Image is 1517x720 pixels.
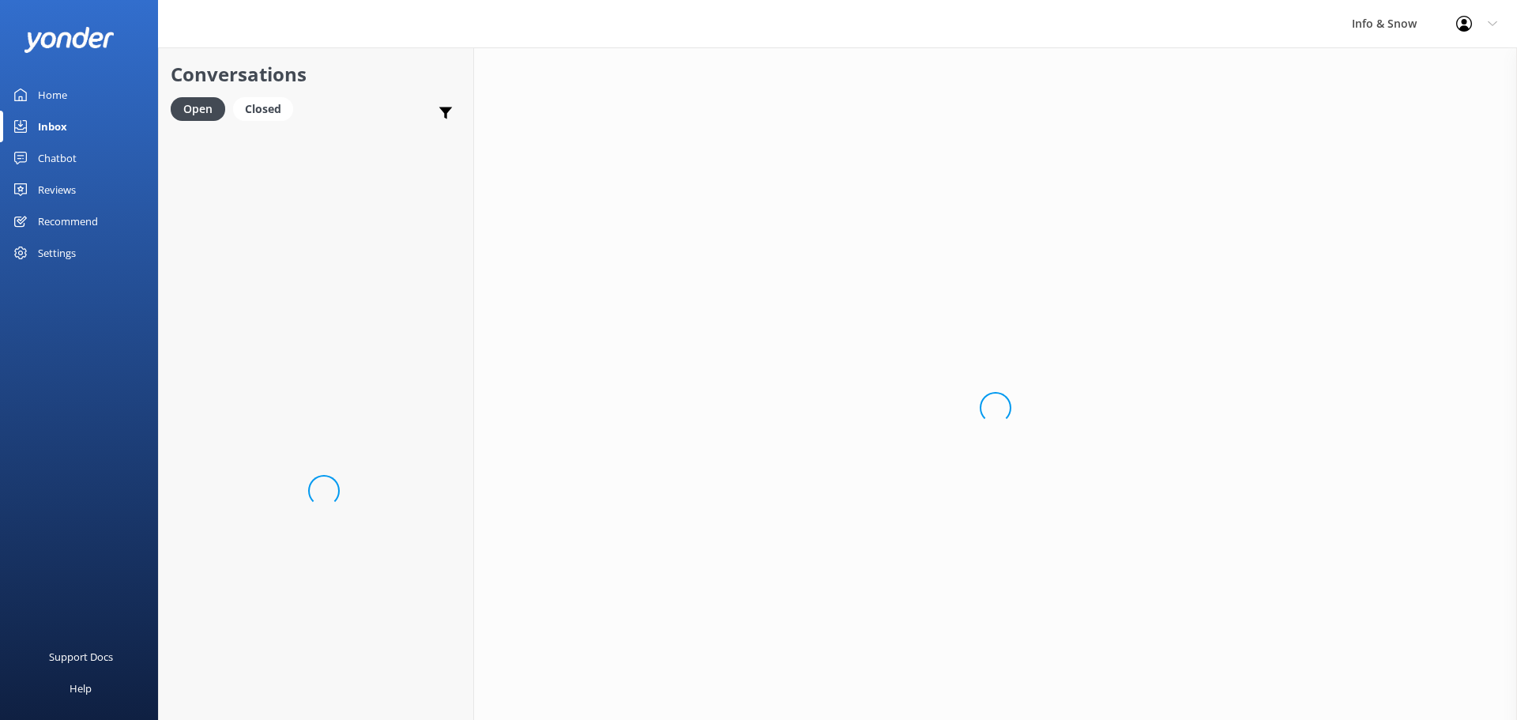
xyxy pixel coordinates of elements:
[24,27,115,53] img: yonder-white-logo.png
[49,641,113,673] div: Support Docs
[38,174,76,205] div: Reviews
[171,59,461,89] h2: Conversations
[38,79,67,111] div: Home
[38,237,76,269] div: Settings
[233,100,301,117] a: Closed
[233,97,293,121] div: Closed
[171,97,225,121] div: Open
[171,100,233,117] a: Open
[70,673,92,704] div: Help
[38,142,77,174] div: Chatbot
[38,111,67,142] div: Inbox
[38,205,98,237] div: Recommend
